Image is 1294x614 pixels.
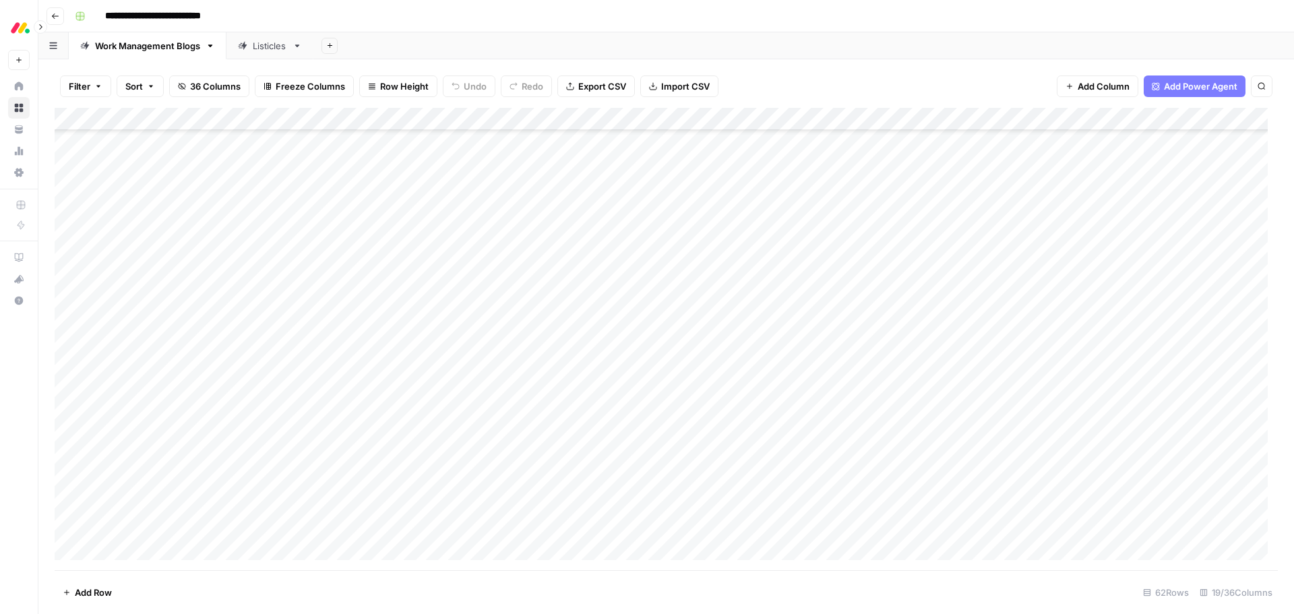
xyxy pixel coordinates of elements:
a: Browse [8,97,30,119]
a: Usage [8,140,30,162]
span: Export CSV [578,80,626,93]
button: Add Row [55,582,120,603]
button: Filter [60,75,111,97]
button: Freeze Columns [255,75,354,97]
span: Add Column [1078,80,1130,93]
div: Work Management Blogs [95,39,200,53]
button: Import CSV [640,75,718,97]
div: What's new? [9,269,29,289]
button: Workspace: Monday.com [8,11,30,44]
button: Redo [501,75,552,97]
span: Import CSV [661,80,710,93]
a: Settings [8,162,30,183]
button: Undo [443,75,495,97]
button: Export CSV [557,75,635,97]
span: Sort [125,80,143,93]
a: Home [8,75,30,97]
button: Help + Support [8,290,30,311]
span: Redo [522,80,543,93]
button: Sort [117,75,164,97]
a: Work Management Blogs [69,32,226,59]
span: Row Height [380,80,429,93]
span: Freeze Columns [276,80,345,93]
span: 36 Columns [190,80,241,93]
span: Add Row [75,586,112,599]
span: Add Power Agent [1164,80,1237,93]
a: Your Data [8,119,30,140]
img: Monday.com Logo [8,16,32,40]
span: Filter [69,80,90,93]
a: Listicles [226,32,313,59]
button: 36 Columns [169,75,249,97]
div: 19/36 Columns [1194,582,1278,603]
span: Undo [464,80,487,93]
div: 62 Rows [1138,582,1194,603]
div: Listicles [253,39,287,53]
button: Row Height [359,75,437,97]
button: What's new? [8,268,30,290]
button: Add Column [1057,75,1138,97]
a: AirOps Academy [8,247,30,268]
button: Add Power Agent [1144,75,1245,97]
